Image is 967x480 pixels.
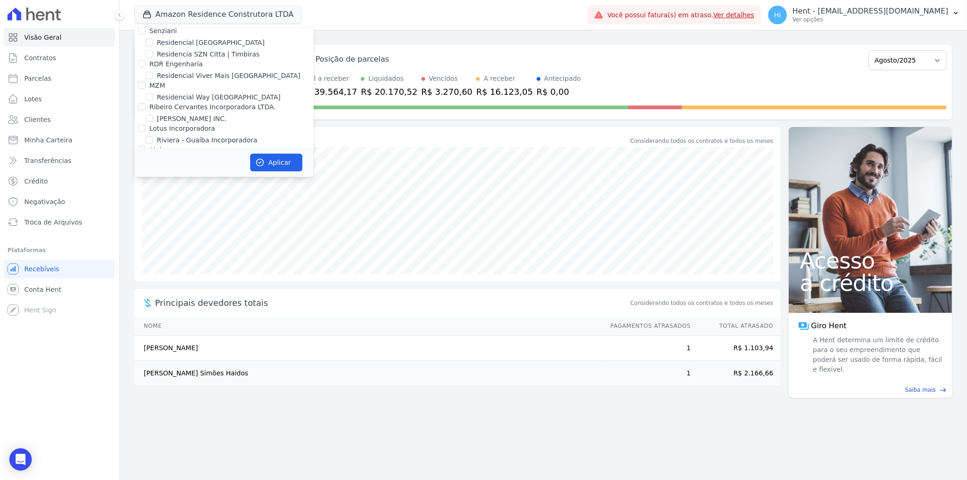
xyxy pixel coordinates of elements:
label: [PERSON_NAME] INC. [157,114,227,124]
label: Alpha [149,146,168,154]
a: Parcelas [4,69,115,88]
span: Hi [774,12,781,18]
span: Visão Geral [24,33,62,42]
div: Total a receber [301,74,357,84]
label: Residencial Viver Mais [GEOGRAPHIC_DATA] [157,71,301,81]
a: Crédito [4,172,115,191]
div: R$ 3.270,60 [421,85,473,98]
span: Recebíveis [24,264,59,274]
p: Hent - [EMAIL_ADDRESS][DOMAIN_NAME] [792,7,948,16]
label: MZM [149,82,165,89]
div: Considerando todos os contratos e todos os meses [631,137,773,145]
span: Crédito [24,176,48,186]
span: Principais devedores totais [155,296,629,309]
a: Saiba mais east [794,386,946,394]
label: Ribeiro Cervantes Incorporadora LTDA. [149,103,276,111]
a: Recebíveis [4,260,115,278]
span: Minha Carteira [24,135,72,145]
span: Acesso [800,249,941,272]
th: Pagamentos Atrasados [602,317,691,336]
div: Vencidos [429,74,458,84]
a: Clientes [4,110,115,129]
span: A Hent determina um limite de crédito para o seu empreendimento que poderá ser usado de forma ráp... [811,335,943,374]
div: Antecipado [544,74,581,84]
div: R$ 39.564,17 [301,85,357,98]
span: Parcelas [24,74,51,83]
label: Riviera - Guaíba Incorporadora [157,135,257,145]
a: Negativação [4,192,115,211]
div: R$ 16.123,05 [476,85,533,98]
p: Ver opções [792,16,948,23]
a: Minha Carteira [4,131,115,149]
span: Considerando todos os contratos e todos os meses [631,299,773,307]
div: Posição de parcelas [315,54,389,65]
button: Amazon Residence Construtora LTDA [134,6,301,23]
th: Total Atrasado [691,317,781,336]
td: R$ 2.166,66 [691,361,781,386]
a: Conta Hent [4,280,115,299]
button: Hi Hent - [EMAIL_ADDRESS][DOMAIN_NAME] Ver opções [761,2,967,28]
span: Conta Hent [24,285,61,294]
label: Residencial Way [GEOGRAPHIC_DATA] [157,92,280,102]
a: Troca de Arquivos [4,213,115,232]
span: Lotes [24,94,42,104]
button: Aplicar [250,154,302,171]
td: [PERSON_NAME] [134,336,602,361]
div: Saldo devedor total [155,134,629,147]
span: Saiba mais [905,386,936,394]
label: RDR Engenharia [149,60,203,68]
span: Troca de Arquivos [24,218,82,227]
span: Você possui fatura(s) em atraso. [607,10,754,20]
span: a crédito [800,272,941,294]
td: 1 [602,336,691,361]
div: Plataformas [7,245,112,256]
div: R$ 20.170,52 [361,85,417,98]
span: Clientes [24,115,50,124]
label: Lotus Incorporadora [149,125,215,132]
div: Open Intercom Messenger [9,448,32,471]
a: Ver detalhes [713,11,754,19]
label: Residencia SZN Citta | Timbiras [157,49,259,59]
td: 1 [602,361,691,386]
a: Contratos [4,49,115,67]
span: east [939,387,946,394]
td: [PERSON_NAME] Simões Haidos [134,361,602,386]
span: Contratos [24,53,56,63]
a: Visão Geral [4,28,115,47]
a: Transferências [4,151,115,170]
label: Senziani [149,27,177,35]
div: A receber [483,74,515,84]
span: Transferências [24,156,71,165]
span: Negativação [24,197,65,206]
th: Nome [134,317,602,336]
span: Giro Hent [811,320,847,332]
div: R$ 0,00 [537,85,581,98]
a: Lotes [4,90,115,108]
td: R$ 1.103,94 [691,336,781,361]
label: Residencial [GEOGRAPHIC_DATA] [157,38,265,48]
div: Liquidados [368,74,404,84]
